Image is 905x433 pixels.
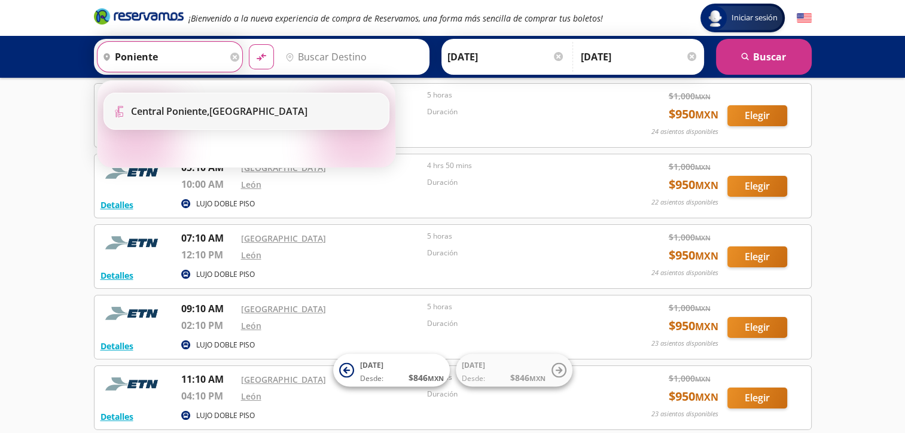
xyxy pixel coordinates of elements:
[510,371,546,384] span: $ 846
[695,320,718,333] small: MXN
[529,374,546,383] small: MXN
[695,374,711,383] small: MXN
[669,105,718,123] span: $ 950
[241,179,261,190] a: León
[181,301,235,316] p: 09:10 AM
[462,373,485,384] span: Desde:
[669,231,711,243] span: $ 1,000
[651,268,718,278] p: 24 asientos disponibles
[669,301,711,314] span: $ 1,000
[100,269,133,282] button: Detalles
[651,339,718,349] p: 23 asientos disponibles
[181,248,235,262] p: 12:10 PM
[241,303,326,315] a: [GEOGRAPHIC_DATA]
[669,160,711,173] span: $ 1,000
[427,90,608,100] p: 5 horas
[100,372,166,396] img: RESERVAMOS
[456,354,572,387] button: [DATE]Desde:$846MXN
[241,391,261,402] a: León
[241,233,326,244] a: [GEOGRAPHIC_DATA]
[196,340,255,350] p: LUJO DOBLE PISO
[695,108,718,121] small: MXN
[181,372,235,386] p: 11:10 AM
[669,317,718,335] span: $ 950
[131,105,307,118] div: [GEOGRAPHIC_DATA]
[669,372,711,385] span: $ 1,000
[100,340,133,352] button: Detalles
[462,360,485,370] span: [DATE]
[100,410,133,423] button: Detalles
[181,389,235,403] p: 04:10 PM
[241,320,261,331] a: León
[669,388,718,405] span: $ 950
[94,7,184,29] a: Brand Logo
[651,197,718,208] p: 22 asientos disponibles
[727,176,787,197] button: Elegir
[333,354,450,387] button: [DATE]Desde:$846MXN
[181,318,235,333] p: 02:10 PM
[727,12,782,24] span: Iniciar sesión
[447,42,565,72] input: Elegir Fecha
[427,160,608,171] p: 4 hrs 50 mins
[100,231,166,255] img: RESERVAMOS
[669,176,718,194] span: $ 950
[695,304,711,313] small: MXN
[100,160,166,184] img: RESERVAMOS
[360,360,383,370] span: [DATE]
[131,105,209,118] b: Central Poniente,
[181,177,235,191] p: 10:00 AM
[427,177,608,188] p: Duración
[196,410,255,421] p: LUJO DOBLE PISO
[651,409,718,419] p: 23 asientos disponibles
[427,106,608,117] p: Duración
[181,231,235,245] p: 07:10 AM
[281,42,423,72] input: Buscar Destino
[360,373,383,384] span: Desde:
[241,374,326,385] a: [GEOGRAPHIC_DATA]
[695,179,718,192] small: MXN
[196,199,255,209] p: LUJO DOBLE PISO
[695,233,711,242] small: MXN
[727,317,787,338] button: Elegir
[427,231,608,242] p: 5 horas
[695,249,718,263] small: MXN
[669,246,718,264] span: $ 950
[100,199,133,211] button: Detalles
[100,301,166,325] img: RESERVAMOS
[409,371,444,384] span: $ 846
[581,42,698,72] input: Opcional
[428,374,444,383] small: MXN
[695,92,711,101] small: MXN
[727,246,787,267] button: Elegir
[695,163,711,172] small: MXN
[797,11,812,26] button: English
[241,249,261,261] a: León
[651,127,718,137] p: 24 asientos disponibles
[427,248,608,258] p: Duración
[695,391,718,404] small: MXN
[727,388,787,408] button: Elegir
[97,42,228,72] input: Buscar Origen
[669,90,711,102] span: $ 1,000
[427,389,608,400] p: Duración
[427,301,608,312] p: 5 horas
[196,269,255,280] p: LUJO DOBLE PISO
[716,39,812,75] button: Buscar
[188,13,603,24] em: ¡Bienvenido a la nueva experiencia de compra de Reservamos, una forma más sencilla de comprar tus...
[727,105,787,126] button: Elegir
[94,7,184,25] i: Brand Logo
[427,318,608,329] p: Duración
